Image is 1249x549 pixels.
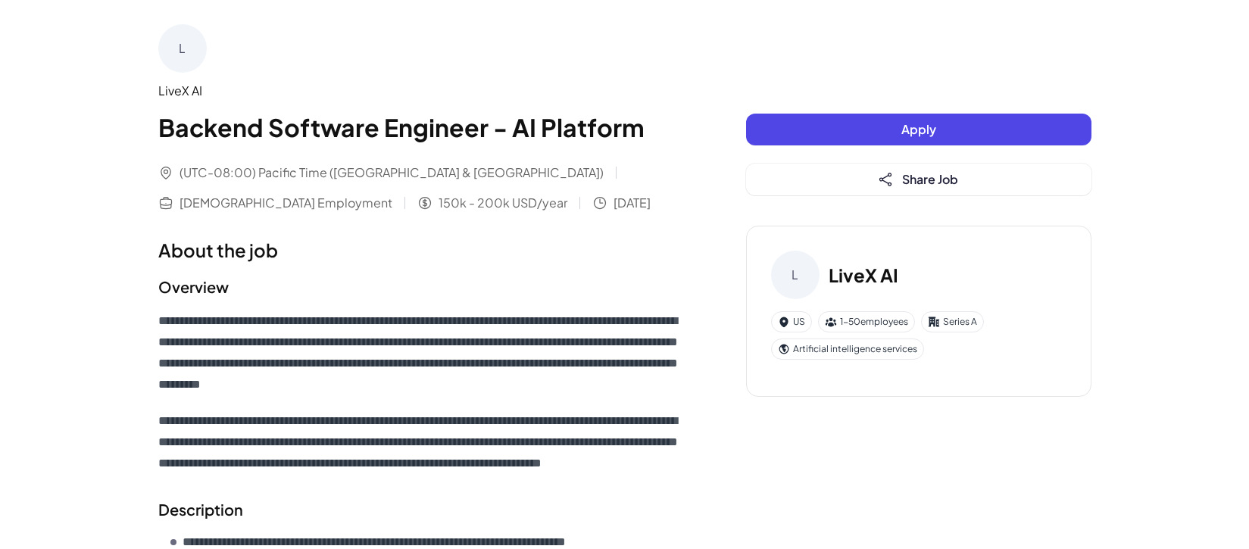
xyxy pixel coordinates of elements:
div: LiveX AI [158,82,685,100]
button: Share Job [746,164,1091,195]
h1: Backend Software Engineer - AI Platform [158,109,685,145]
div: 1-50 employees [818,311,915,332]
span: [DATE] [614,194,651,212]
span: (UTC-08:00) Pacific Time ([GEOGRAPHIC_DATA] & [GEOGRAPHIC_DATA]) [180,164,604,182]
span: Share Job [902,171,958,187]
span: 150k - 200k USD/year [439,194,567,212]
h2: Overview [158,276,685,298]
h1: About the job [158,236,685,264]
h3: LiveX AI [829,261,898,289]
span: Apply [901,121,936,137]
div: Artificial intelligence services [771,338,924,360]
div: US [771,311,812,332]
div: L [158,24,207,73]
h2: Description [158,498,685,521]
div: Series A [921,311,984,332]
button: Apply [746,114,1091,145]
span: [DEMOGRAPHIC_DATA] Employment [180,194,392,212]
div: L [771,251,820,299]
